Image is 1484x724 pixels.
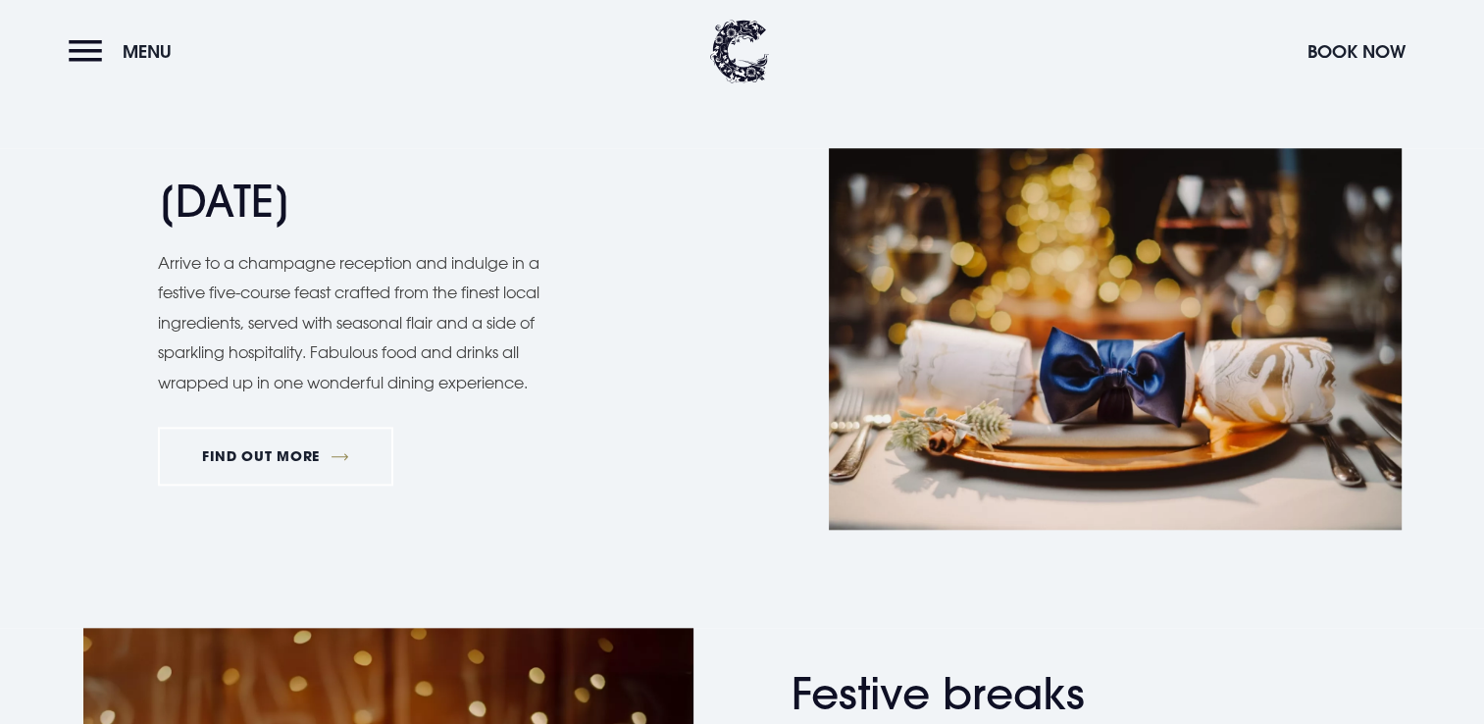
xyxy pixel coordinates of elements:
button: Book Now [1298,30,1415,73]
h2: Festive breaks [792,668,1174,720]
button: Menu [69,30,181,73]
h2: [DATE] [158,176,540,228]
span: Menu [123,40,172,63]
img: Clandeboye Lodge [710,20,769,83]
img: Christmas Hotel in Northern Ireland [829,148,1402,530]
a: FIND OUT MORE [158,427,394,486]
p: Arrive to a champagne reception and indulge in a festive five-course feast crafted from the fines... [158,248,560,397]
